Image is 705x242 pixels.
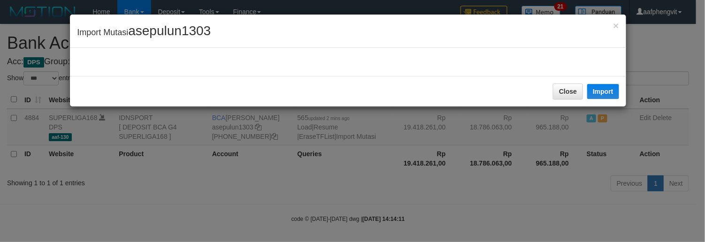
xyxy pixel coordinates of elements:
[587,84,619,99] button: Import
[613,20,619,31] span: ×
[613,21,619,30] button: Close
[128,23,211,38] span: asepulun1303
[553,83,583,99] button: Close
[77,28,211,37] span: Import Mutasi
